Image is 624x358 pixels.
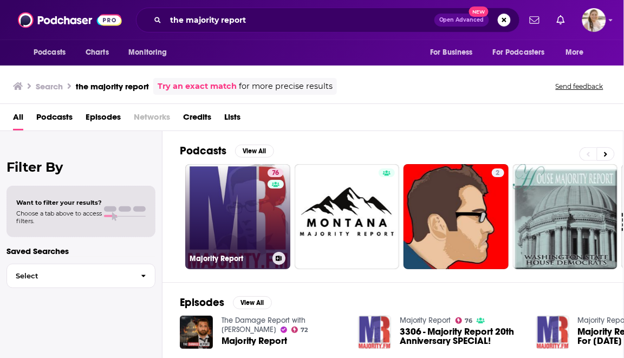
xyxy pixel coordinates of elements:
span: New [469,6,489,17]
img: Majority Report Cancelled For Today [536,316,569,349]
img: Podchaser - Follow, Share and Rate Podcasts [18,10,122,30]
a: Show notifications dropdown [552,11,569,29]
span: Charts [86,45,109,60]
h3: Search [36,81,63,92]
span: Networks [134,108,170,131]
img: 3306 - Majority Report 20th Anniversary SPECIAL! [358,316,391,349]
a: Credits [183,108,211,131]
button: open menu [486,42,561,63]
a: Podcasts [36,108,73,131]
button: open menu [26,42,80,63]
p: Saved Searches [6,246,155,256]
button: View All [233,296,272,309]
img: User Profile [582,8,606,32]
span: Choose a tab above to access filters. [16,210,102,225]
span: for more precise results [239,80,333,93]
h2: Podcasts [180,144,226,158]
div: Search podcasts, credits, & more... [136,8,520,32]
a: Lists [224,108,240,131]
a: All [13,108,23,131]
span: Open Advanced [439,17,484,23]
span: 76 [272,168,279,179]
span: Want to filter your results? [16,199,102,206]
a: Majority Report [400,316,451,325]
h3: Majority Report [190,254,268,263]
button: Select [6,264,155,288]
button: Open AdvancedNew [434,14,489,27]
span: 2 [496,168,500,179]
span: 76 [465,318,472,323]
a: Episodes [86,108,121,131]
a: PodcastsView All [180,144,274,158]
button: open menu [121,42,181,63]
span: For Podcasters [493,45,545,60]
a: Charts [79,42,115,63]
button: Show profile menu [582,8,606,32]
a: 76Majority Report [185,164,290,269]
a: Try an exact match [158,80,237,93]
a: Show notifications dropdown [525,11,544,29]
img: Majority Report [180,316,213,349]
a: 76 [456,317,473,324]
a: 2 [404,164,509,269]
button: Send feedback [552,82,607,91]
a: 72 [291,327,308,333]
span: Select [7,272,132,279]
a: The Damage Report with John Iadarola [222,316,305,334]
input: Search podcasts, credits, & more... [166,11,434,29]
a: 2 [492,168,504,177]
span: Monitoring [128,45,167,60]
span: 72 [301,328,308,333]
a: Majority Report [222,336,287,346]
h2: Filter By [6,159,155,175]
h3: the majority report [76,81,149,92]
span: For Business [430,45,473,60]
button: View All [235,145,274,158]
a: 3306 - Majority Report 20th Anniversary SPECIAL! [400,327,523,346]
span: Logged in as acquavie [582,8,606,32]
button: open menu [558,42,598,63]
button: open menu [422,42,486,63]
span: Podcasts [34,45,66,60]
a: 76 [268,168,283,177]
span: More [566,45,584,60]
a: EpisodesView All [180,296,272,309]
h2: Episodes [180,296,224,309]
